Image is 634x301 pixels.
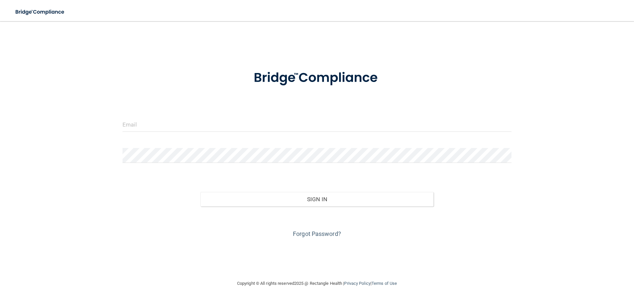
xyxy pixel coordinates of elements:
[200,192,434,207] button: Sign In
[123,117,511,132] input: Email
[10,5,71,19] img: bridge_compliance_login_screen.278c3ca4.svg
[293,230,341,237] a: Forgot Password?
[371,281,397,286] a: Terms of Use
[344,281,370,286] a: Privacy Policy
[240,61,394,95] img: bridge_compliance_login_screen.278c3ca4.svg
[196,273,438,294] div: Copyright © All rights reserved 2025 @ Rectangle Health | |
